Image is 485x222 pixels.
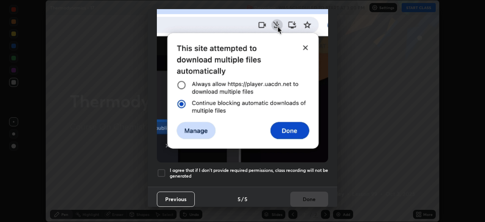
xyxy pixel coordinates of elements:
h4: 5 [238,195,241,203]
h4: / [241,195,244,203]
button: Previous [157,192,195,207]
h4: 5 [244,195,247,203]
h5: I agree that if I don't provide required permissions, class recording will not be generated [170,167,328,179]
